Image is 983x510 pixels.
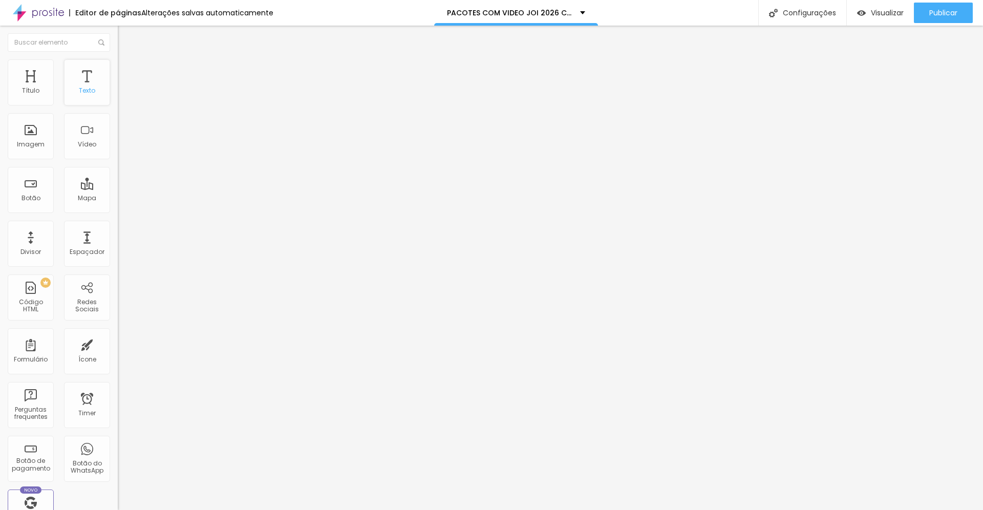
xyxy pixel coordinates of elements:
[67,299,107,313] div: Redes Sociais
[10,457,51,472] div: Botão de pagamento
[20,248,41,256] div: Divisor
[69,9,141,16] div: Editor de páginas
[8,33,110,52] input: Buscar elemento
[769,9,778,17] img: Icone
[70,248,104,256] div: Espaçador
[78,356,96,363] div: Ícone
[78,410,96,417] div: Timer
[14,356,48,363] div: Formulário
[22,195,40,202] div: Botão
[98,39,104,46] img: Icone
[141,9,273,16] div: Alterações salvas automaticamente
[857,9,866,17] img: view-1.svg
[78,195,96,202] div: Mapa
[847,3,914,23] button: Visualizar
[929,9,957,17] span: Publicar
[914,3,973,23] button: Publicar
[10,406,51,421] div: Perguntas frequentes
[67,460,107,475] div: Botão do WhatsApp
[78,141,96,148] div: Vídeo
[79,87,95,94] div: Texto
[17,141,45,148] div: Imagem
[22,87,39,94] div: Título
[871,9,904,17] span: Visualizar
[10,299,51,313] div: Código HTML
[447,9,572,16] p: PACOTES COM VIDEO JOI 2026 Casamento - FOTO e VIDEO
[20,486,42,494] div: Novo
